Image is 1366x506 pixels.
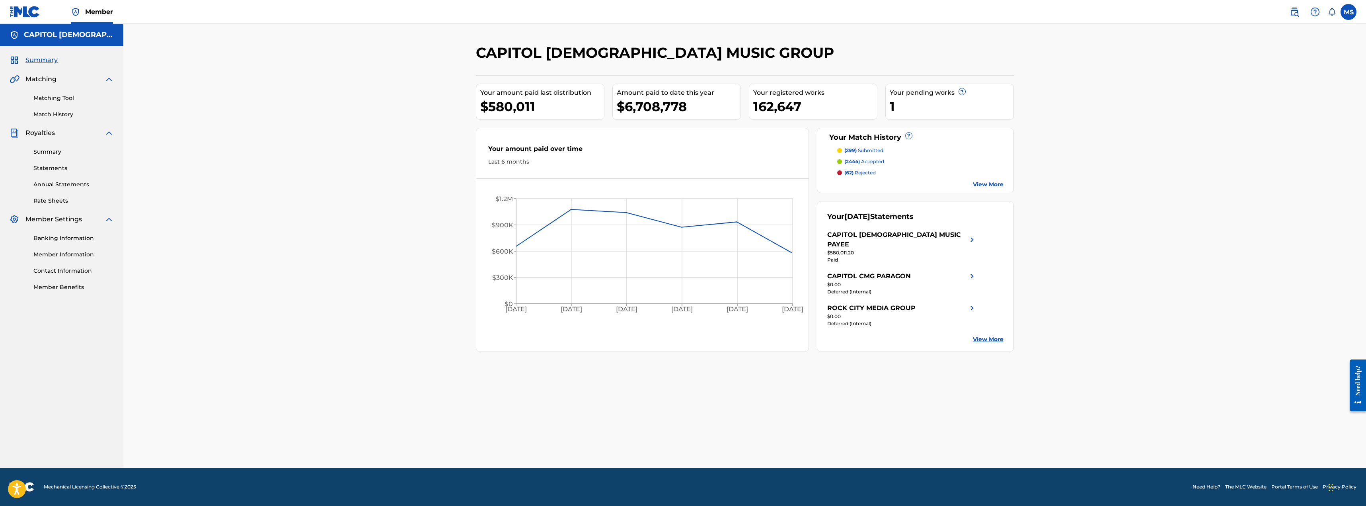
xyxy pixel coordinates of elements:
[890,88,1013,98] div: Your pending works
[1341,4,1356,20] div: User Menu
[491,221,513,229] tspan: $900K
[1193,483,1220,490] a: Need Help?
[33,250,114,259] a: Member Information
[10,74,19,84] img: Matching
[973,335,1004,344] a: View More
[480,88,604,98] div: Your amount paid last distribution
[33,267,114,275] a: Contact Information
[104,215,114,224] img: expand
[25,74,57,84] span: Matching
[617,88,740,98] div: Amount paid to date this year
[25,215,82,224] span: Member Settings
[33,197,114,205] a: Rate Sheets
[1323,483,1356,490] a: Privacy Policy
[827,288,977,295] div: Deferred (Internal)
[827,303,977,327] a: ROCK CITY MEDIA GROUPright chevron icon$0.00Deferred (Internal)
[10,128,19,138] img: Royalties
[890,98,1013,115] div: 1
[827,272,977,295] a: CAPITOL CMG PARAGONright chevron icon$0.00Deferred (Internal)
[1328,8,1336,16] div: Notifications
[827,256,977,264] div: Paid
[844,158,884,165] p: accepted
[25,128,55,138] span: Royalties
[1326,468,1366,506] iframe: Chat Widget
[827,230,967,249] div: CAPITOL [DEMOGRAPHIC_DATA] MUSIC PAYEE
[24,30,114,39] h5: CAPITOL CHRISTIAN MUSIC GROUP
[33,94,114,102] a: Matching Tool
[727,306,748,313] tspan: [DATE]
[616,306,637,313] tspan: [DATE]
[1290,7,1299,17] img: search
[561,306,582,313] tspan: [DATE]
[837,158,1004,165] a: (2444) accepted
[844,170,854,176] span: (62)
[476,44,838,62] h2: CAPITOL [DEMOGRAPHIC_DATA] MUSIC GROUP
[1310,7,1320,17] img: help
[1286,4,1302,20] a: Public Search
[827,320,977,327] div: Deferred (Internal)
[827,211,914,222] div: Your Statements
[973,180,1004,189] a: View More
[1344,353,1366,417] iframe: Resource Center
[33,164,114,172] a: Statements
[505,306,526,313] tspan: [DATE]
[104,74,114,84] img: expand
[492,274,513,281] tspan: $300K
[33,148,114,156] a: Summary
[671,306,693,313] tspan: [DATE]
[1307,4,1323,20] div: Help
[480,98,604,115] div: $580,011
[10,55,58,65] a: SummarySummary
[827,132,1004,143] div: Your Match History
[753,98,877,115] div: 162,647
[827,249,977,256] div: $580,011.20
[10,6,40,18] img: MLC Logo
[827,230,977,264] a: CAPITOL [DEMOGRAPHIC_DATA] MUSIC PAYEEright chevron icon$580,011.20Paid
[827,313,977,320] div: $0.00
[1225,483,1267,490] a: The MLC Website
[959,88,965,95] span: ?
[844,169,876,176] p: rejected
[491,248,513,255] tspan: $600K
[104,128,114,138] img: expand
[10,215,19,224] img: Member Settings
[44,483,136,490] span: Mechanical Licensing Collective © 2025
[906,133,912,139] span: ?
[827,272,911,281] div: CAPITOL CMG PARAGON
[967,303,977,313] img: right chevron icon
[844,147,857,153] span: (299)
[10,30,19,40] img: Accounts
[844,212,870,221] span: [DATE]
[967,230,977,249] img: right chevron icon
[504,300,512,308] tspan: $0
[844,147,883,154] p: submitted
[25,55,58,65] span: Summary
[488,144,797,158] div: Your amount paid over time
[782,306,803,313] tspan: [DATE]
[617,98,740,115] div: $6,708,778
[85,7,113,16] span: Member
[10,482,34,492] img: logo
[827,281,977,288] div: $0.00
[827,303,916,313] div: ROCK CITY MEDIA GROUP
[71,7,80,17] img: Top Rightsholder
[495,195,512,203] tspan: $1.2M
[844,158,860,164] span: (2444)
[967,272,977,281] img: right chevron icon
[33,110,114,119] a: Match History
[33,234,114,242] a: Banking Information
[488,158,797,166] div: Last 6 months
[33,283,114,291] a: Member Benefits
[1271,483,1318,490] a: Portal Terms of Use
[1329,476,1333,500] div: Drag
[753,88,877,98] div: Your registered works
[33,180,114,189] a: Annual Statements
[837,147,1004,154] a: (299) submitted
[10,55,19,65] img: Summary
[837,169,1004,176] a: (62) rejected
